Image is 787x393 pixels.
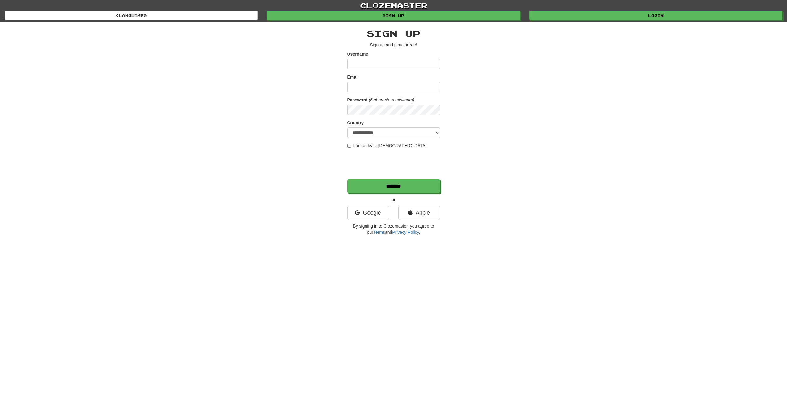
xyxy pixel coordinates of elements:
a: Google [347,206,389,220]
a: Apple [398,206,440,220]
a: Privacy Policy [392,230,419,235]
a: Terms [373,230,385,235]
label: Country [347,120,364,126]
p: By signing in to Clozemaster, you agree to our and . [347,223,440,235]
a: Login [529,11,782,20]
label: Password [347,97,368,103]
a: Languages [5,11,258,20]
input: I am at least [DEMOGRAPHIC_DATA] [347,144,351,148]
p: or [347,196,440,203]
h2: Sign up [347,28,440,39]
label: Username [347,51,368,57]
em: (6 characters minimum) [369,97,414,102]
u: free [408,42,416,47]
label: I am at least [DEMOGRAPHIC_DATA] [347,143,427,149]
iframe: reCAPTCHA [347,152,441,176]
label: Email [347,74,359,80]
p: Sign up and play for ! [347,42,440,48]
a: Sign up [267,11,520,20]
